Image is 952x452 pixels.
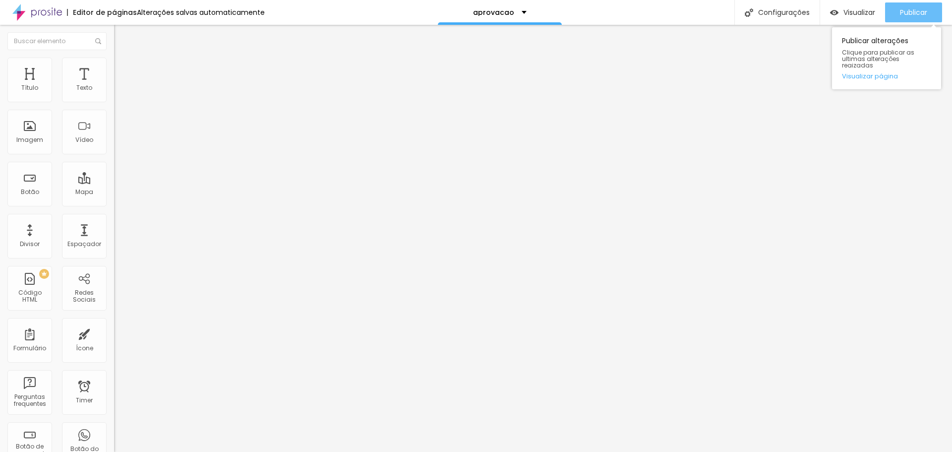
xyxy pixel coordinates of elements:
a: Visualizar página [842,73,931,79]
div: Vídeo [75,136,93,143]
div: Código HTML [10,289,49,304]
div: Espaçador [67,241,101,248]
div: Timer [76,397,93,404]
div: Editor de páginas [67,9,137,16]
button: Publicar [885,2,942,22]
img: Icone [745,8,753,17]
div: Alterações salvas automaticamente [137,9,265,16]
span: Publicar [900,8,927,16]
div: Perguntas frequentes [10,393,49,408]
input: Buscar elemento [7,32,107,50]
span: Visualizar [843,8,875,16]
img: Icone [95,38,101,44]
div: Texto [76,84,92,91]
div: Publicar alterações [832,27,941,89]
div: Divisor [20,241,40,248]
div: Redes Sociais [64,289,104,304]
button: Visualizar [820,2,885,22]
div: Ícone [76,345,93,352]
p: aprovacao [473,9,514,16]
div: Formulário [13,345,46,352]
div: Imagem [16,136,43,143]
div: Botão [21,189,39,195]
div: Título [21,84,38,91]
img: view-1.svg [830,8,838,17]
span: Clique para publicar as ultimas alterações reaizadas [842,49,931,69]
iframe: Editor [114,25,952,452]
div: Mapa [75,189,93,195]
